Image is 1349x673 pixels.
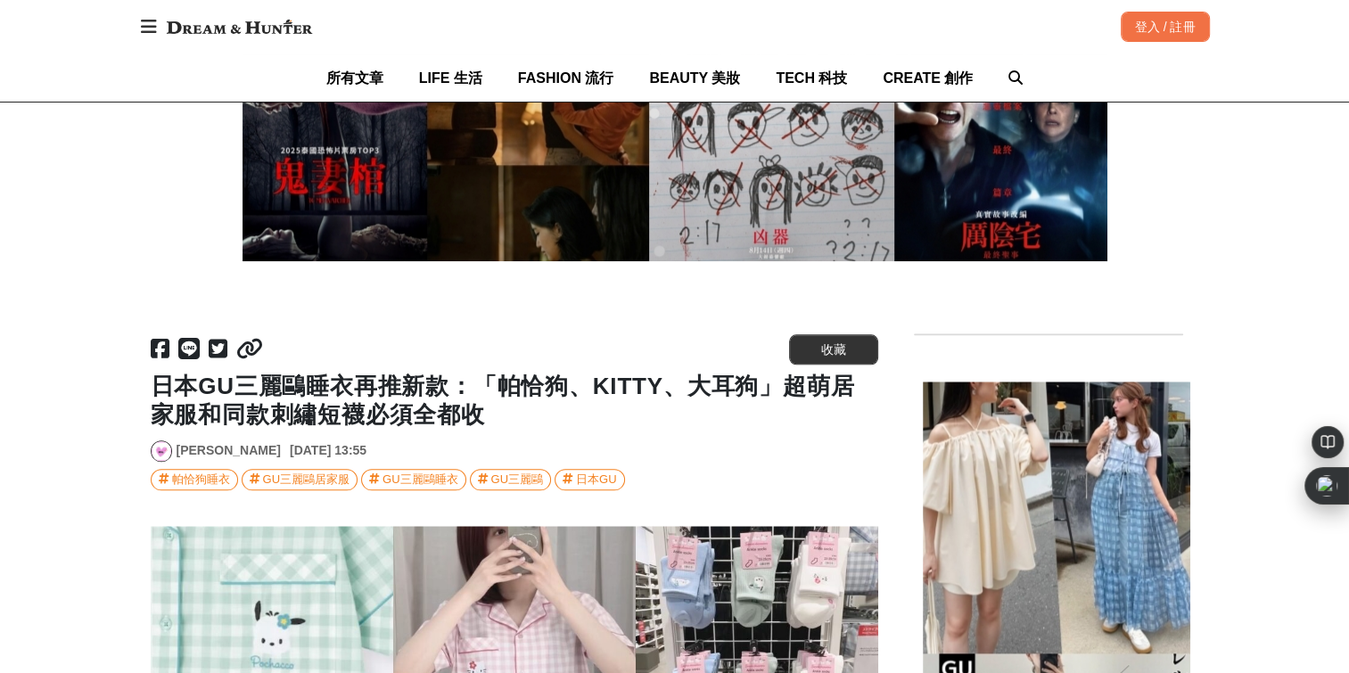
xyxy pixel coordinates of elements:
div: 登入 / 註冊 [1121,12,1210,42]
a: LIFE 生活 [419,54,482,102]
h1: 日本GU三麗鷗睡衣再推新款：「帕恰狗、KITTY、大耳狗」超萌居家服和同款刺繡短襪必須全都收 [151,373,878,428]
div: GU三麗鷗居家服 [263,470,350,489]
a: 日本GU [555,469,625,490]
div: 帕恰狗睡衣 [172,470,230,489]
a: GU三麗鷗居家服 [242,469,358,490]
span: LIFE 生活 [419,70,482,86]
a: TECH 科技 [776,54,847,102]
a: GU三麗鷗 [470,469,552,490]
span: 所有文章 [326,70,383,86]
span: CREATE 創作 [883,70,973,86]
div: [DATE] 13:55 [290,441,366,460]
a: FASHION 流行 [518,54,614,102]
a: 帕恰狗睡衣 [151,469,238,490]
a: BEAUTY 美妝 [649,54,740,102]
span: FASHION 流行 [518,70,614,86]
a: CREATE 創作 [883,54,973,102]
a: GU三麗鷗睡衣 [361,469,466,490]
a: Avatar [151,440,172,462]
span: TECH 科技 [776,70,847,86]
img: Dream & Hunter [158,11,321,43]
div: GU三麗鷗 [491,470,544,489]
div: GU三麗鷗睡衣 [382,470,458,489]
div: 日本GU [576,470,617,489]
img: Avatar [152,441,171,461]
img: 2025恐怖片推薦：最新泰國、越南、歐美、台灣驚悚、鬼片電影一覽！膽小者慎入！ [243,38,1107,261]
a: [PERSON_NAME] [177,441,281,460]
button: 收藏 [789,334,878,365]
a: 所有文章 [326,54,383,102]
span: BEAUTY 美妝 [649,70,740,86]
